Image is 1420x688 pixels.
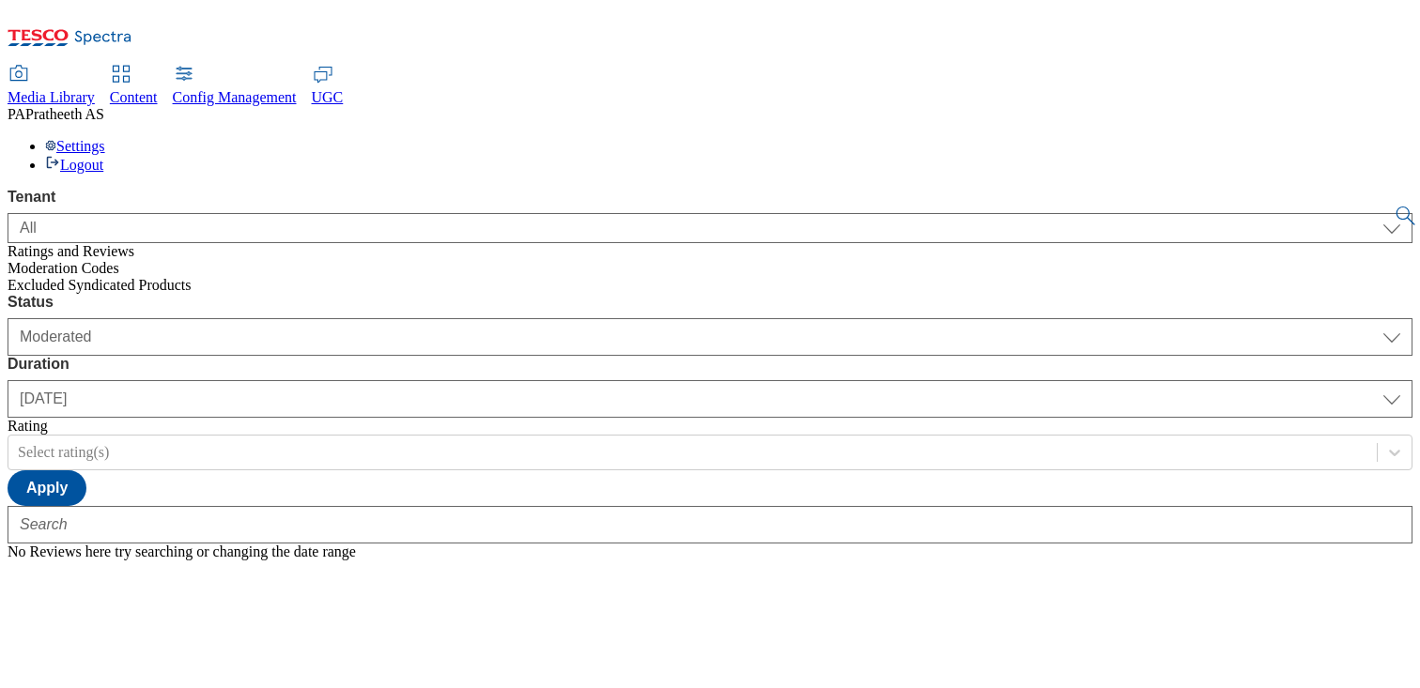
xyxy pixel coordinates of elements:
input: Search [8,506,1412,543]
span: Pratheeth AS [25,106,104,122]
label: Duration [8,356,1412,373]
span: Excluded Syndicated Products [8,277,192,293]
a: Config Management [173,67,297,106]
label: Rating [8,418,48,434]
span: Content [110,89,158,105]
span: Media Library [8,89,95,105]
span: Config Management [173,89,297,105]
a: Media Library [8,67,95,106]
a: UGC [312,67,344,106]
a: Logout [45,157,103,173]
label: Status [8,294,1412,311]
span: PA [8,106,25,122]
a: Settings [45,138,105,154]
button: Apply [8,470,86,506]
span: UGC [312,89,344,105]
a: Content [110,67,158,106]
label: Tenant [8,189,1412,206]
span: Ratings and Reviews [8,243,134,259]
div: No Reviews here try searching or changing the date range [8,543,1412,560]
span: Moderation Codes [8,260,119,276]
div: Select rating(s) [18,444,109,461]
